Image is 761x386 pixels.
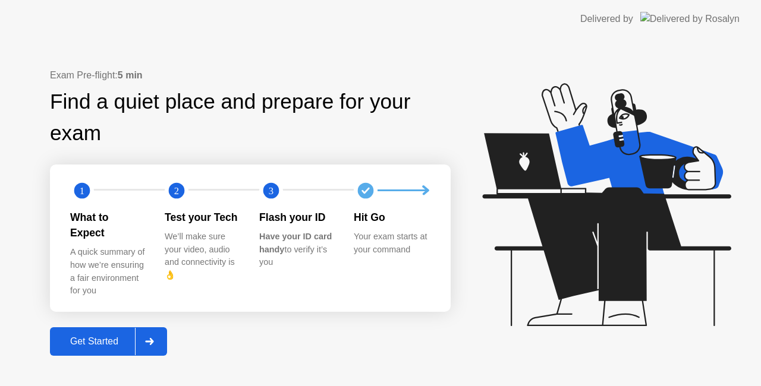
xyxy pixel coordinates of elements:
text: 1 [80,185,84,196]
div: Hit Go [354,210,429,225]
div: Find a quiet place and prepare for your exam [50,86,451,149]
div: Your exam starts at your command [354,230,429,256]
div: We’ll make sure your video, audio and connectivity is 👌 [165,230,240,281]
b: Have your ID card handy [259,232,332,254]
div: Get Started [54,336,135,347]
b: 5 min [118,70,143,80]
img: Delivered by Rosalyn [640,12,740,26]
div: to verify it’s you [259,230,335,269]
div: Flash your ID [259,210,335,225]
text: 2 [174,185,179,196]
div: What to Expect [70,210,146,241]
div: A quick summary of how we’re ensuring a fair environment for you [70,246,146,297]
div: Delivered by [580,12,633,26]
div: Test your Tech [165,210,240,225]
button: Get Started [50,327,167,356]
div: Exam Pre-flight: [50,68,451,83]
text: 3 [269,185,273,196]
